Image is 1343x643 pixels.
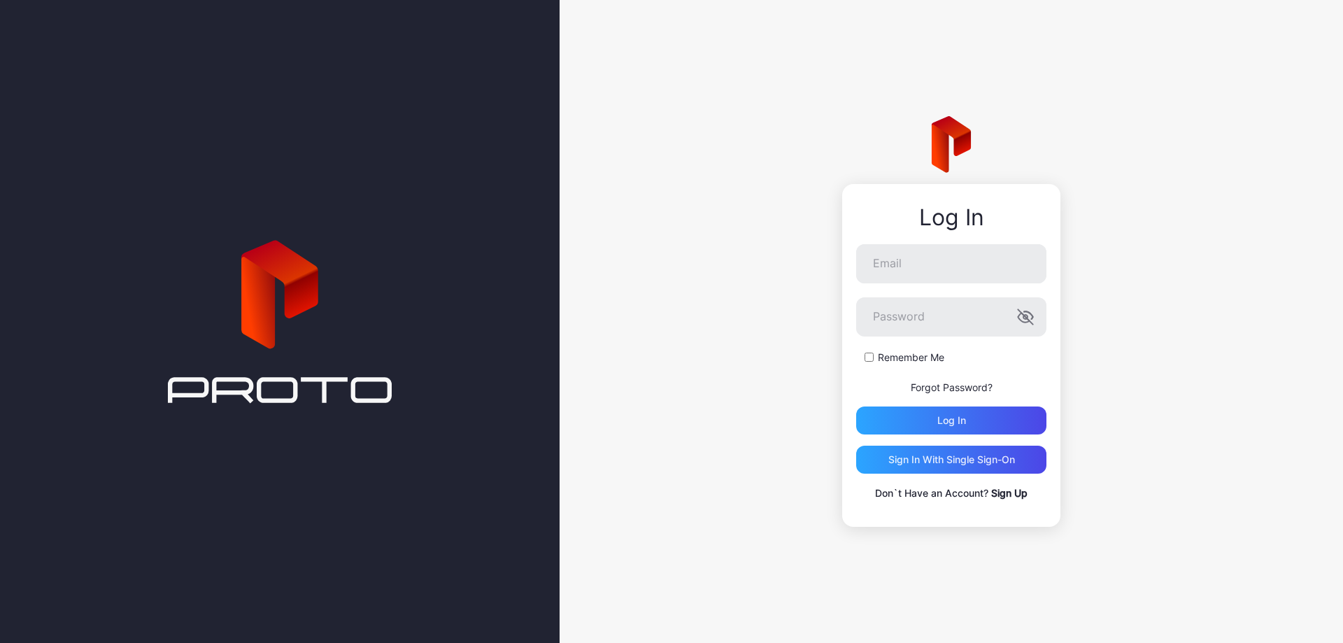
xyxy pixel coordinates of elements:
button: Log in [856,407,1046,434]
p: Don`t Have an Account? [856,485,1046,502]
button: Sign in With Single Sign-On [856,446,1046,474]
div: Log in [937,415,966,426]
input: Email [856,244,1046,283]
input: Password [856,297,1046,337]
a: Sign Up [991,487,1028,499]
a: Forgot Password? [911,381,993,393]
button: Password [1017,309,1034,325]
label: Remember Me [878,351,944,365]
div: Log In [856,205,1046,230]
div: Sign in With Single Sign-On [888,454,1015,465]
